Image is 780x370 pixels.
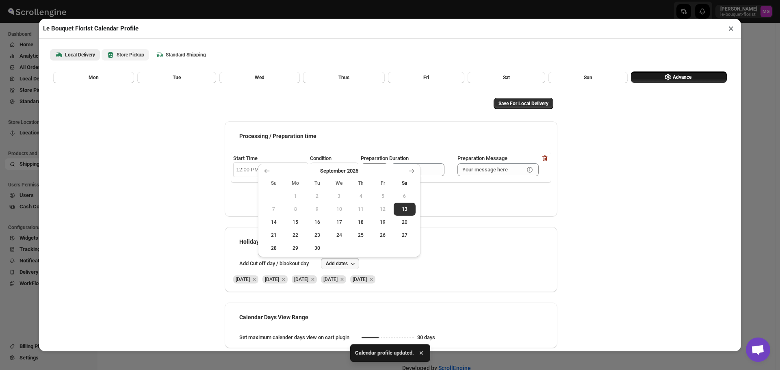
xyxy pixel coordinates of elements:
span: 4 [353,193,369,199]
span: 5 [375,193,390,199]
button: Thursday September 4 2025 [350,190,372,203]
th: Saturday [394,177,416,190]
button: Wed [219,72,300,83]
span: 20 [397,219,412,225]
span: We [331,180,347,186]
button: Saturday September 6 2025 [394,190,416,203]
button: Wednesday September 3 2025 [328,190,350,203]
button: Sunday September 21 2025 [263,229,285,242]
span: 27 [397,232,412,238]
span: Calendar profile updated. [355,349,414,357]
button: Tuesday September 23 2025 [306,229,328,242]
button: Tuesday September 16 2025 [306,216,328,229]
button: Thursday September 11 2025 [350,203,372,216]
button: Sunday September 28 2025 [263,242,285,255]
button: Friday September 26 2025 [372,229,394,242]
p: Start Time [233,154,258,162]
button: Show previous month, August 2025 [261,165,273,177]
th: Friday [372,177,394,190]
button: Monday September 22 2025 [284,229,306,242]
button: Saturday September 27 2025 [394,229,416,242]
span: Sa [397,180,412,186]
p: 30 days [417,333,435,342]
span: Tue [173,74,181,81]
span: 1 [288,193,303,199]
span: 29 [288,245,303,251]
div: Open chat [746,338,770,362]
button: Monday September 29 2025 [284,242,306,255]
span: Mo [288,180,303,186]
span: 11 [353,206,369,212]
button: Remove Fri Nov 28 2025 [280,276,287,283]
span: 28 [266,245,282,251]
button: Mon [53,72,134,83]
h5: Calendar Days View Range [239,313,308,321]
span: Sun [584,74,592,81]
span: 16 [310,219,325,225]
span: 26 [375,232,390,238]
span: 25 [353,232,369,238]
span: 10 [331,206,347,212]
th: Tuesday [306,177,328,190]
span: 12 [375,206,390,212]
span: Fr [375,180,390,186]
h5: Processing / Preparation time [239,132,316,140]
th: Monday [284,177,306,190]
span: Fri Nov 28 2025 [265,277,279,282]
p: Preparation Duration [361,154,409,163]
button: × [725,23,737,34]
span: Add dates [326,260,348,267]
button: Local delivery [50,49,100,61]
button: Sat [468,72,545,83]
span: 3 [331,193,347,199]
span: Wed Dec 24 2025 [294,277,308,282]
span: 19 [375,219,390,225]
span: Wed Dec 31 2025 [323,277,338,282]
span: 23 [310,232,325,238]
span: 21 [266,232,282,238]
span: 22 [288,232,303,238]
button: Monday September 8 2025 [284,203,306,216]
button: Fri [388,72,464,83]
button: Wednesday September 24 2025 [328,229,350,242]
h2: Le Bouquet Florist Calendar Profile [43,24,139,32]
span: Save For Local Delivery [498,100,548,107]
button: Show next month, October 2025 [406,165,417,177]
button: Monday September 1 2025 [284,190,306,203]
span: 14 [266,219,282,225]
button: Save For Local Delivery [494,98,553,109]
th: Thursday [350,177,372,190]
span: 6 [397,193,412,199]
th: Wednesday [328,177,350,190]
th: Sunday [263,177,285,190]
button: Monday September 15 2025 [284,216,306,229]
button: Remove Sat Sep 13 2025 [368,276,375,283]
span: 17 [331,219,347,225]
span: Mon [89,74,99,81]
button: Add dates [321,258,359,269]
button: Thursday September 18 2025 [350,216,372,229]
button: Today Saturday September 13 2025 [394,203,416,216]
button: Sunday September 14 2025 [263,216,285,229]
span: 24 [331,232,347,238]
span: Condition [310,155,331,162]
span: 7 [266,206,282,212]
button: Friday September 12 2025 [372,203,394,216]
span: Fri [423,74,429,81]
button: Advance [631,71,727,83]
input: Your message here [457,163,524,176]
h5: Holidays / Blackout days [239,238,303,246]
span: 13 [397,206,412,212]
button: Saturday September 20 2025 [394,216,416,229]
button: Tue [137,72,216,83]
button: Remove Wed Dec 31 2025 [338,276,346,283]
b: Local Delivery [55,51,95,59]
button: Tuesday September 30 2025 [306,242,328,255]
b: Standard Shipping [156,51,206,59]
span: 30 [310,245,325,251]
span: 9 [310,206,325,212]
b: Store Pickup [106,51,144,59]
span: Advance [673,74,691,80]
button: Store pickup [102,49,149,61]
span: Tu [310,180,325,186]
